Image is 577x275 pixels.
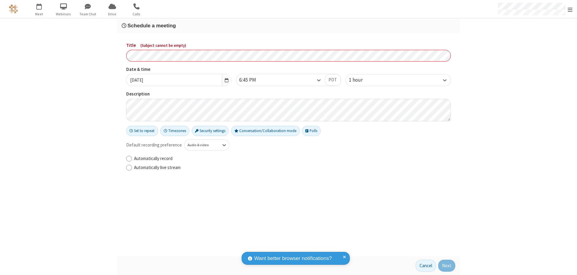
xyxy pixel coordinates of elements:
[140,43,186,48] span: ( Subject cannot be empty )
[254,255,332,262] span: Want better browser notifications?
[325,74,341,86] button: PDT
[126,42,451,49] label: Title
[231,126,300,136] button: Conversation/Collaboration mode
[126,142,182,149] span: Default recording preference
[28,11,50,17] span: Meet
[416,260,436,272] button: Cancel
[9,5,18,14] img: QA Selenium DO NOT DELETE OR CHANGE
[126,66,231,73] label: Date & time
[349,76,373,84] div: 1 hour
[192,126,229,136] button: Security settings
[126,91,451,98] label: Description
[160,126,189,136] button: Timezones
[125,11,148,17] span: Calls
[134,155,451,162] label: Automatically record
[126,126,158,136] button: Set to repeat
[438,260,455,272] button: Next
[77,11,99,17] span: Team Chat
[239,76,266,84] div: 6:45 PM
[134,164,451,171] label: Automatically live stream
[127,23,176,29] span: Schedule a meeting
[302,126,321,136] button: Polls
[101,11,124,17] span: Drive
[188,142,216,148] div: Audio & video
[52,11,75,17] span: Webinars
